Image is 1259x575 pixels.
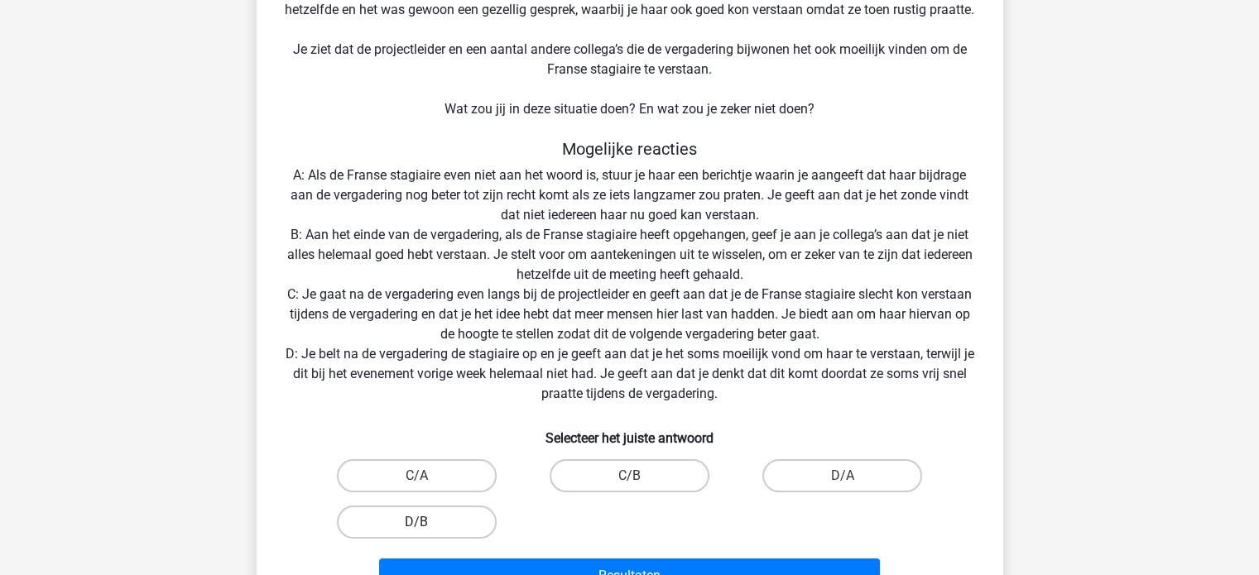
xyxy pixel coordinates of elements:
[550,459,709,492] label: C/B
[283,417,977,446] h6: Selecteer het juiste antwoord
[283,139,977,159] h5: Mogelijke reacties
[337,459,497,492] label: C/A
[337,506,497,539] label: D/B
[762,459,922,492] label: D/A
